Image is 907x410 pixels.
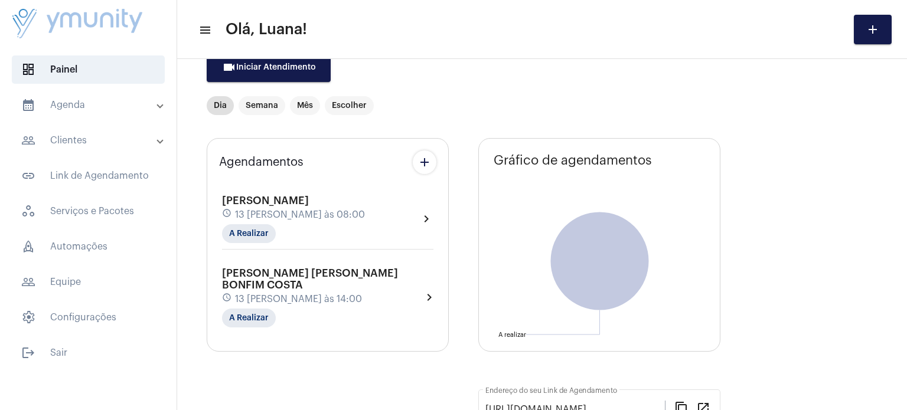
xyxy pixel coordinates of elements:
[226,20,307,39] span: Olá, Luana!
[9,6,145,42] img: da4d17c4-93e0-4e87-ea01-5b37ad3a248d.png
[12,232,165,261] span: Automações
[419,212,433,226] mat-icon: chevron_right
[7,126,177,155] mat-expansion-panel-header: sidenav iconClientes
[207,53,331,82] button: Iniciar Atendimento
[12,339,165,367] span: Sair
[21,169,35,183] mat-icon: sidenav icon
[21,346,35,360] mat-icon: sidenav icon
[498,332,526,338] text: A realizar
[12,268,165,296] span: Equipe
[290,96,320,115] mat-chip: Mês
[21,63,35,77] span: sidenav icon
[21,310,35,324] span: sidenav icon
[222,224,276,243] mat-chip: A Realizar
[222,60,236,74] mat-icon: videocam
[7,91,177,119] mat-expansion-panel-header: sidenav iconAgenda
[222,208,233,221] mat-icon: schedule
[12,197,165,225] span: Serviços e Pacotes
[21,98,158,112] mat-panel-title: Agenda
[222,268,398,290] span: [PERSON_NAME] [PERSON_NAME] BONFIM COSTA
[866,22,880,37] mat-icon: add
[219,156,304,169] span: Agendamentos
[494,153,652,168] span: Gráfico de agendamentos
[235,209,365,220] span: 13 [PERSON_NAME] às 08:00
[12,55,165,84] span: Painel
[222,63,316,71] span: Iniciar Atendimento
[21,98,35,112] mat-icon: sidenav icon
[21,133,158,147] mat-panel-title: Clientes
[222,293,233,306] mat-icon: schedule
[222,309,276,327] mat-chip: A Realizar
[21,133,35,147] mat-icon: sidenav icon
[21,275,35,289] mat-icon: sidenav icon
[417,155,432,169] mat-icon: add
[12,303,165,332] span: Configurações
[12,162,165,190] span: Link de Agendamento
[198,23,210,37] mat-icon: sidenav icon
[207,96,234,115] mat-chip: Dia
[422,290,433,304] mat-icon: chevron_right
[235,294,362,304] span: 13 [PERSON_NAME] às 14:00
[222,195,309,206] span: [PERSON_NAME]
[21,240,35,254] span: sidenav icon
[21,204,35,218] span: sidenav icon
[325,96,374,115] mat-chip: Escolher
[239,96,285,115] mat-chip: Semana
